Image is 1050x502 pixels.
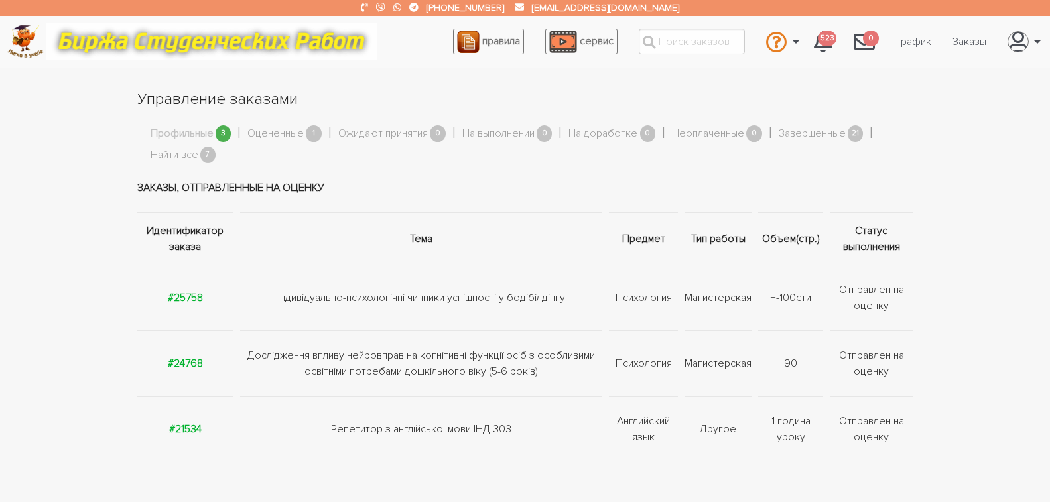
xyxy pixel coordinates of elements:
[457,31,480,53] img: agreement_icon-feca34a61ba7f3d1581b08bc946b2ec1ccb426f67415f344566775c155b7f62c.png
[681,213,755,265] th: Тип работы
[200,147,216,163] span: 7
[453,29,524,54] a: правила
[746,125,762,142] span: 0
[681,331,755,397] td: Магистерская
[755,397,826,462] td: 1 година уроку
[7,25,44,58] img: logo-c4363faeb99b52c628a42810ed6dfb4293a56d4e4775eb116515dfe7f33672af.png
[237,213,606,265] th: Тема
[826,213,913,265] th: Статус выполнения
[537,125,553,142] span: 0
[430,125,446,142] span: 0
[755,331,826,397] td: 90
[168,357,203,370] a: #24768
[843,24,886,60] a: 0
[168,291,203,304] a: #25758
[779,125,846,143] a: Завершенные
[672,125,744,143] a: Неоплаченные
[151,147,198,164] a: Найти все
[755,213,826,265] th: Объем(стр.)
[886,29,942,54] a: График
[306,125,322,142] span: 1
[818,31,836,47] span: 523
[803,24,843,60] a: 523
[826,397,913,462] td: Отправлен на оценку
[848,125,864,142] span: 21
[681,397,755,462] td: Другое
[606,397,681,462] td: Английский язык
[545,29,618,54] a: сервис
[169,422,202,436] a: #21534
[338,125,428,143] a: Ожидают принятия
[826,265,913,331] td: Отправлен на оценку
[681,265,755,331] td: Магистерская
[237,265,606,331] td: Індивідуально-психологічні чинники успішності у бодібілдінгу
[151,125,214,143] a: Профильные
[137,163,913,213] td: Заказы, отправленные на оценку
[568,125,637,143] a: На доработке
[606,213,681,265] th: Предмет
[755,265,826,331] td: +-100сти
[942,29,997,54] a: Заказы
[640,125,656,142] span: 0
[863,31,879,47] span: 0
[606,265,681,331] td: Психология
[237,331,606,397] td: Дослідження впливу нейровправ на когнітивні функції осіб з особливими освітніми потребами дошкіль...
[482,34,520,48] span: правила
[580,34,614,48] span: сервис
[137,88,913,111] h1: Управление заказами
[606,331,681,397] td: Психология
[549,31,577,53] img: play_icon-49f7f135c9dc9a03216cfdbccbe1e3994649169d890fb554cedf0eac35a01ba8.png
[247,125,304,143] a: Оцененные
[826,331,913,397] td: Отправлен на оценку
[462,125,535,143] a: На выполнении
[216,125,231,142] span: 3
[532,2,679,13] a: [EMAIL_ADDRESS][DOMAIN_NAME]
[137,213,237,265] th: Идентификатор заказа
[46,23,377,60] img: motto-12e01f5a76059d5f6a28199ef077b1f78e012cfde436ab5cf1d4517935686d32.gif
[427,2,504,13] a: [PHONE_NUMBER]
[639,29,745,54] input: Поиск заказов
[237,397,606,462] td: Репетитор з англійської мови ІНД 303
